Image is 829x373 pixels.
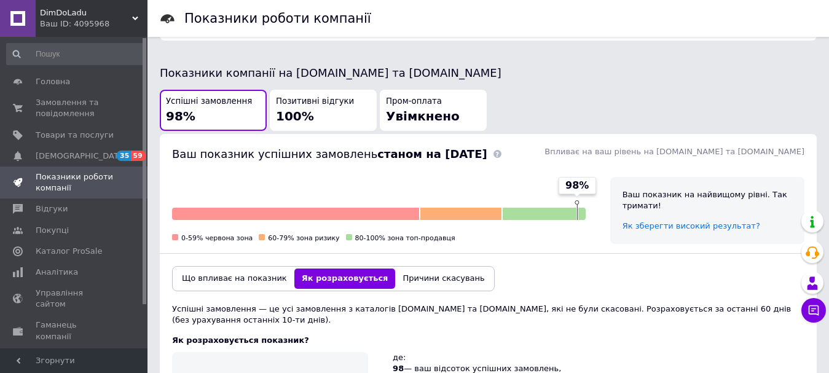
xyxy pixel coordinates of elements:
span: Впливає на ваш рівень на [DOMAIN_NAME] та [DOMAIN_NAME] [544,147,804,156]
span: 60-79% зона ризику [268,234,339,242]
span: Показники роботи компанії [36,171,114,194]
span: Показники компанії на [DOMAIN_NAME] та [DOMAIN_NAME] [160,66,501,79]
span: DimDoLadu [40,7,132,18]
span: Управління сайтом [36,288,114,310]
span: 98% [166,109,195,124]
span: 59 [131,151,145,161]
button: Як розраховується [294,269,396,288]
span: 35 [117,151,131,161]
span: 98 [393,364,404,373]
span: 0-59% червона зона [181,234,253,242]
span: Успішні замовлення [166,96,252,108]
button: Що впливає на показник [175,269,294,288]
a: Як зберегти високий результат? [623,221,760,230]
div: Ваш ID: 4095968 [40,18,147,29]
button: Пром-оплатаУвімкнено [380,90,487,131]
button: Позитивні відгуки100% [270,90,377,131]
button: Успішні замовлення98% [160,90,267,131]
span: Успішні замовлення — це усі замовлення з каталогів [DOMAIN_NAME] та [DOMAIN_NAME], які не були ск... [172,304,791,324]
span: Аналітика [36,267,78,278]
span: 100% [276,109,314,124]
span: 80-100% зона топ-продавця [355,234,455,242]
span: Відгуки [36,203,68,214]
button: Причини скасувань [395,269,492,288]
span: Замовлення та повідомлення [36,97,114,119]
h1: Показники роботи компанії [184,11,371,26]
span: Покупці [36,225,69,236]
b: станом на [DATE] [377,147,487,160]
span: де: [393,353,406,362]
span: Товари та послуги [36,130,114,141]
span: Ваш показник успішних замовлень [172,147,487,160]
span: Позитивні відгуки [276,96,354,108]
span: Пром-оплата [386,96,442,108]
span: [DEMOGRAPHIC_DATA] [36,151,127,162]
span: Головна [36,76,70,87]
button: Чат з покупцем [801,298,826,323]
span: Каталог ProSale [36,246,102,257]
div: Ваш показник на найвищому рівні. Так тримати! [623,189,792,211]
input: Пошук [6,43,145,65]
span: Гаманець компанії [36,320,114,342]
span: 98% [565,179,589,192]
span: Увімкнено [386,109,460,124]
span: Як розраховується показник? [172,336,309,345]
